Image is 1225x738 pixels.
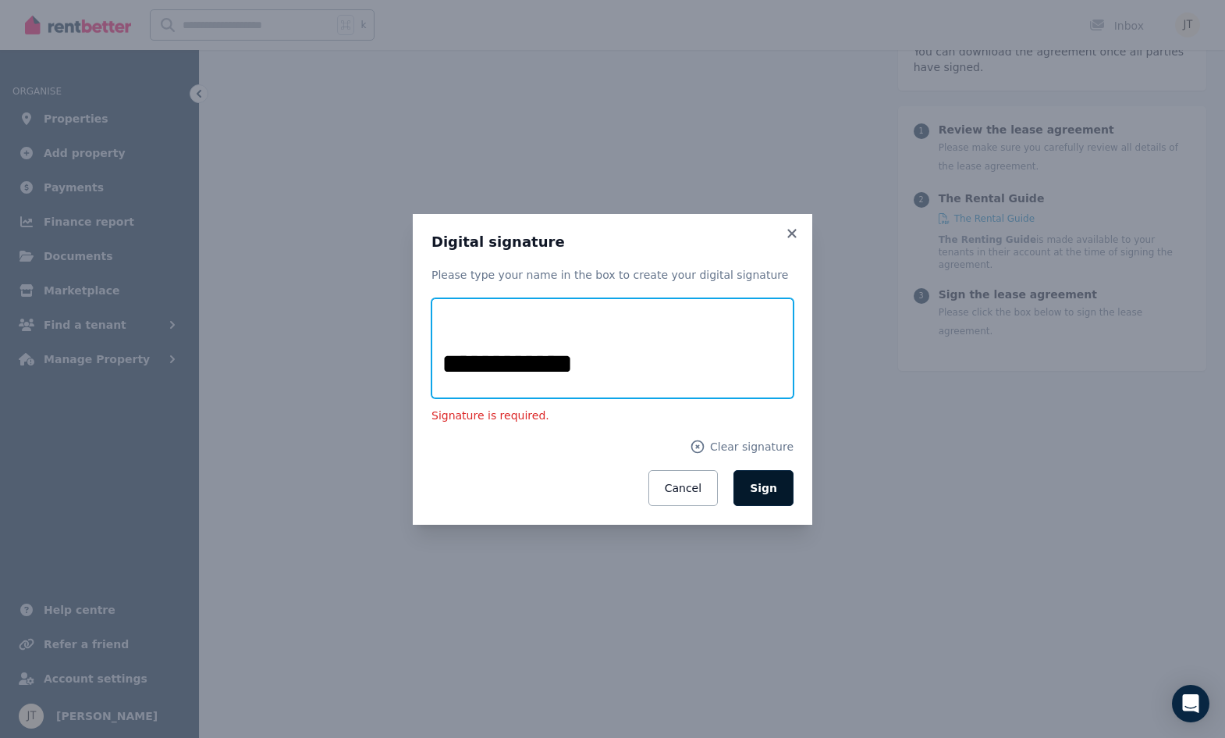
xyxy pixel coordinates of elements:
button: Cancel [648,470,718,506]
p: Please type your name in the box to create your digital signature [431,267,794,283]
button: Sign [733,470,794,506]
div: Open Intercom Messenger [1172,685,1209,722]
span: Sign [750,482,777,494]
h3: Digital signature [431,233,794,251]
span: Clear signature [710,439,794,455]
p: Signature is required. [431,408,794,423]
